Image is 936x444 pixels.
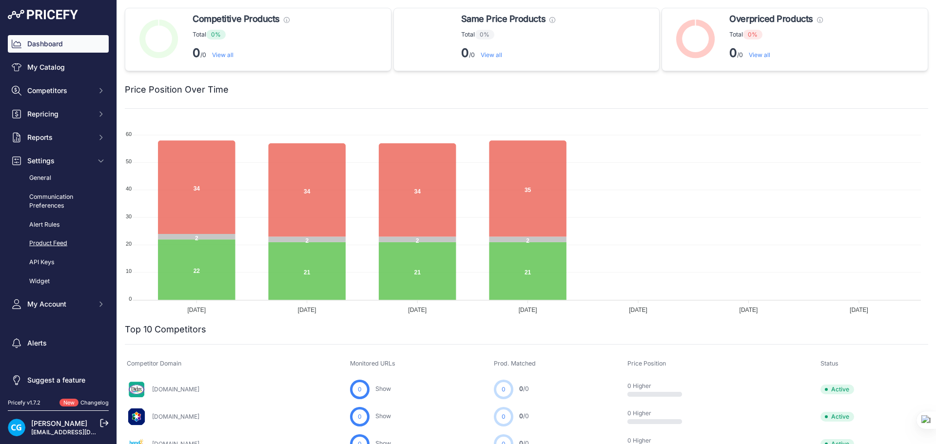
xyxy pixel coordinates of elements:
[375,385,391,392] a: Show
[8,35,109,53] a: Dashboard
[27,299,91,309] span: My Account
[193,12,280,26] span: Competitive Products
[629,307,647,313] tspan: [DATE]
[358,412,362,421] span: 0
[126,241,132,247] tspan: 20
[152,413,199,420] a: [DOMAIN_NAME]
[27,109,91,119] span: Repricing
[820,385,854,394] span: Active
[193,46,200,60] strong: 0
[729,46,737,60] strong: 0
[187,307,206,313] tspan: [DATE]
[729,12,813,26] span: Overpriced Products
[8,273,109,290] a: Widget
[126,268,132,274] tspan: 10
[298,307,316,313] tspan: [DATE]
[358,385,362,394] span: 0
[627,382,690,390] p: 0 Higher
[8,295,109,313] button: My Account
[126,158,132,164] tspan: 50
[519,307,537,313] tspan: [DATE]
[8,152,109,170] button: Settings
[212,51,234,58] a: View all
[461,12,546,26] span: Same Price Products
[193,45,290,61] p: /0
[820,412,854,422] span: Active
[8,35,109,389] nav: Sidebar
[27,133,91,142] span: Reports
[740,307,758,313] tspan: [DATE]
[31,428,133,436] a: [EMAIL_ADDRESS][DOMAIN_NAME]
[519,385,523,392] span: 0
[461,46,469,60] strong: 0
[502,412,506,421] span: 0
[8,399,40,407] div: Pricefy v1.7.2
[193,30,290,39] p: Total
[627,409,690,417] p: 0 Higher
[127,360,181,367] span: Competitor Domain
[126,131,132,137] tspan: 60
[126,186,132,192] tspan: 40
[8,216,109,233] a: Alert Rules
[627,360,666,367] span: Price Position
[8,58,109,76] a: My Catalog
[461,30,555,39] p: Total
[494,360,536,367] span: Prod. Matched
[8,82,109,99] button: Competitors
[27,156,91,166] span: Settings
[8,371,109,389] a: Suggest a feature
[206,30,226,39] span: 0%
[8,105,109,123] button: Repricing
[481,51,502,58] a: View all
[475,30,494,39] span: 0%
[126,213,132,219] tspan: 30
[461,45,555,61] p: /0
[502,385,506,394] span: 0
[8,235,109,252] a: Product Feed
[729,45,822,61] p: /0
[8,254,109,271] a: API Keys
[743,30,762,39] span: 0%
[27,86,91,96] span: Competitors
[80,399,109,406] a: Changelog
[850,307,868,313] tspan: [DATE]
[519,385,529,392] a: 0/0
[519,412,523,420] span: 0
[8,334,109,352] a: Alerts
[749,51,770,58] a: View all
[125,83,229,97] h2: Price Position Over Time
[408,307,427,313] tspan: [DATE]
[152,386,199,393] a: [DOMAIN_NAME]
[8,189,109,214] a: Communication Preferences
[8,129,109,146] button: Reports
[729,30,822,39] p: Total
[350,360,395,367] span: Monitored URLs
[31,419,87,427] a: [PERSON_NAME]
[8,10,78,19] img: Pricefy Logo
[820,360,838,367] span: Status
[129,296,132,302] tspan: 0
[125,323,206,336] h2: Top 10 Competitors
[59,399,78,407] span: New
[8,170,109,187] a: General
[375,412,391,420] a: Show
[519,412,529,420] a: 0/0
